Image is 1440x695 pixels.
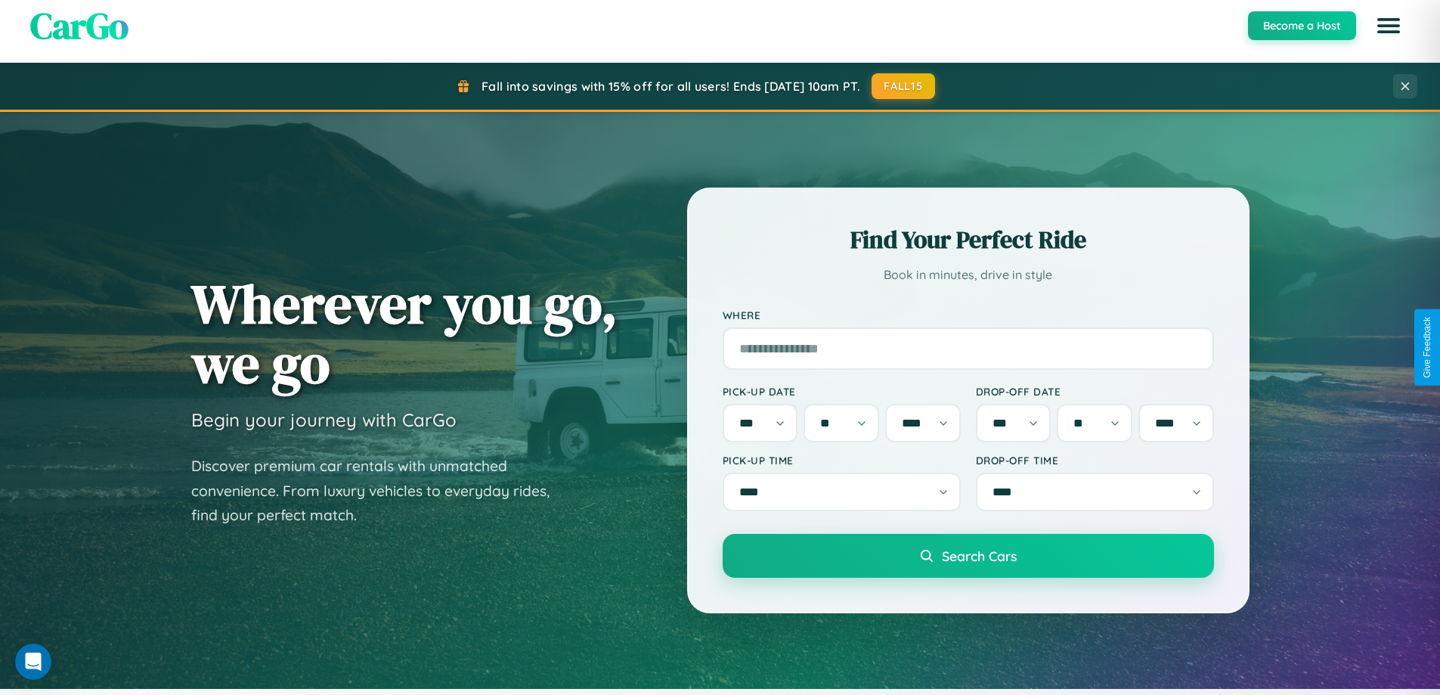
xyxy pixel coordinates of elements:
label: Pick-up Time [723,454,961,467]
p: Discover premium car rentals with unmatched convenience. From luxury vehicles to everyday rides, ... [191,454,569,528]
button: FALL15 [872,73,935,99]
label: Drop-off Date [976,385,1214,398]
h3: Begin your journey with CarGo [191,408,457,431]
h1: Wherever you go, we go [191,274,618,393]
label: Where [723,309,1214,321]
button: Search Cars [723,534,1214,578]
p: Book in minutes, drive in style [723,264,1214,286]
h2: Find Your Perfect Ride [723,223,1214,256]
label: Pick-up Date [723,385,961,398]
span: Fall into savings with 15% off for all users! Ends [DATE] 10am PT. [482,79,860,94]
button: Open menu [1367,5,1410,47]
label: Drop-off Time [976,454,1214,467]
iframe: Intercom live chat [15,644,51,680]
span: Search Cars [942,548,1017,564]
div: Give Feedback [1422,317,1432,378]
span: CarGo [30,1,129,51]
button: Become a Host [1248,11,1356,40]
